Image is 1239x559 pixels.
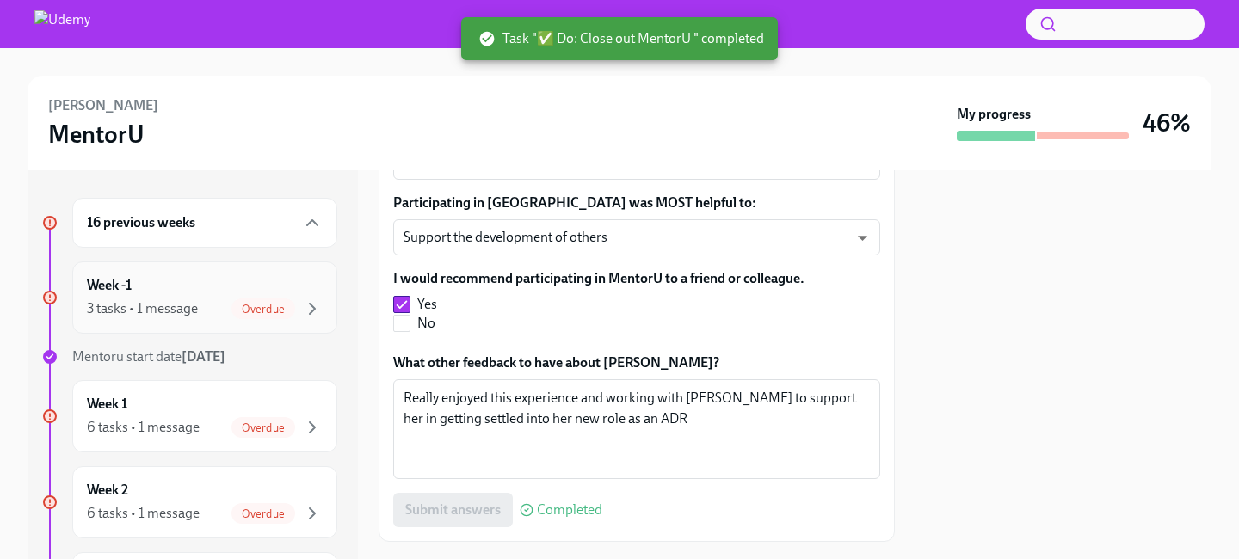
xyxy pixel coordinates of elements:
h6: Week -1 [87,276,132,295]
a: Mentoru start date[DATE] [41,347,337,366]
span: Yes [417,295,437,314]
img: Udemy [34,10,90,38]
label: I would recommend participating in MentorU to a friend or colleague. [393,269,804,288]
span: Overdue [231,421,295,434]
a: Week 16 tasks • 1 messageOverdue [41,380,337,452]
span: Overdue [231,507,295,520]
span: Overdue [231,303,295,316]
div: Support the development of others [393,219,880,255]
span: No [417,314,435,333]
h6: Week 2 [87,481,128,500]
h6: 16 previous weeks [87,213,195,232]
h6: Week 1 [87,395,127,414]
div: 6 tasks • 1 message [87,418,200,437]
a: Week -13 tasks • 1 messageOverdue [41,261,337,334]
a: Week 26 tasks • 1 messageOverdue [41,466,337,538]
span: Completed [537,503,602,517]
strong: [DATE] [182,348,225,365]
h3: MentorU [48,119,145,150]
h6: [PERSON_NAME] [48,96,158,115]
div: 3 tasks • 1 message [87,299,198,318]
h3: 46% [1143,107,1191,138]
span: Task "✅ Do: Close out MentorU " completed [478,29,764,48]
label: Participating in [GEOGRAPHIC_DATA] was MOST helpful to: [393,193,880,212]
div: 16 previous weeks [72,198,337,248]
div: 6 tasks • 1 message [87,504,200,523]
strong: My progress [957,105,1031,124]
span: Mentoru start date [72,348,225,365]
label: What other feedback to have about [PERSON_NAME]? [393,353,880,372]
textarea: Really enjoyed this experience and working with [PERSON_NAME] to support her in getting settled i... [404,388,870,470]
